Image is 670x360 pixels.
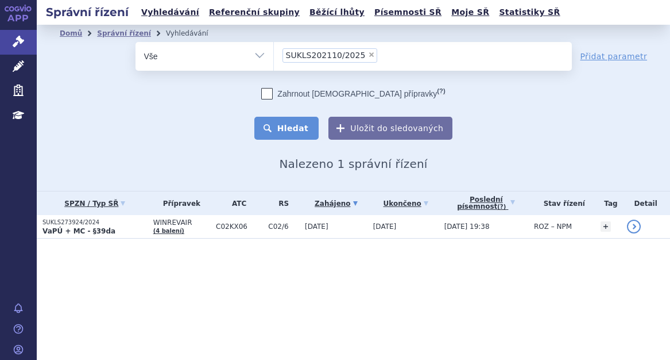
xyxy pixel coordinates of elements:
[42,196,148,212] a: SPZN / Typ SŘ
[373,223,397,231] span: [DATE]
[153,228,184,234] a: (4 balení)
[497,204,506,210] abbr: (?)
[528,192,595,215] th: Stav řízení
[206,5,303,20] a: Referenční skupiny
[268,223,299,231] span: C02/6
[580,51,648,62] a: Přidat parametr
[448,5,493,20] a: Moje SŘ
[216,223,262,231] span: C02KX06
[262,192,299,215] th: RS
[444,192,528,215] a: Poslednípísemnost(?)
[601,221,611,232] a: +
[368,51,375,58] span: ×
[444,223,490,231] span: [DATE] 19:38
[261,88,445,99] label: Zahrnout [DEMOGRAPHIC_DATA] přípravky
[153,219,210,227] span: WINREVAIR
[148,192,210,215] th: Přípravek
[166,25,223,42] li: Vyhledávání
[437,87,445,95] abbr: (?)
[60,29,82,37] a: Domů
[534,223,572,231] span: ROZ – NPM
[286,51,366,59] span: SUKLS202110/2025
[621,192,670,215] th: Detail
[305,196,367,212] a: Zahájeno
[328,117,452,140] button: Uložit do sledovaných
[97,29,151,37] a: Správní řízení
[627,220,641,233] a: detail
[495,5,563,20] a: Statistiky SŘ
[37,4,138,20] h2: Správní řízení
[371,5,445,20] a: Písemnosti SŘ
[210,192,262,215] th: ATC
[254,117,319,140] button: Hledat
[279,157,427,171] span: Nalezeno 1 správní řízení
[305,223,328,231] span: [DATE]
[381,48,387,62] input: SUKLS202110/2025
[138,5,203,20] a: Vyhledávání
[373,196,439,212] a: Ukončeno
[42,219,148,227] p: SUKLS273924/2024
[42,227,115,235] strong: VaPÚ + MC - §39da
[595,192,622,215] th: Tag
[306,5,368,20] a: Běžící lhůty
